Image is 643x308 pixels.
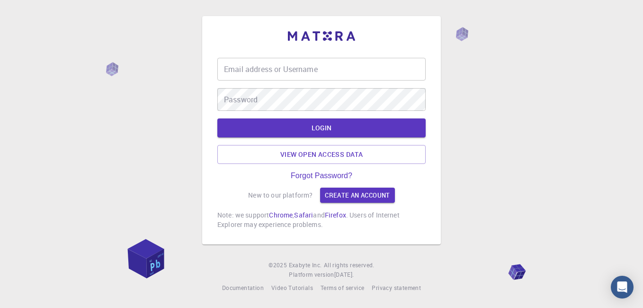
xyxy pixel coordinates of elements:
[271,283,313,293] a: Video Tutorials
[217,118,426,137] button: LOGIN
[320,188,394,203] a: Create an account
[372,283,421,293] a: Privacy statement
[217,145,426,164] a: View open access data
[269,210,293,219] a: Chrome
[291,172,352,180] a: Forgot Password?
[289,261,322,270] a: Exabyte Inc.
[321,284,364,291] span: Terms of service
[294,210,313,219] a: Safari
[289,270,334,280] span: Platform version
[222,284,264,291] span: Documentation
[289,261,322,269] span: Exabyte Inc.
[217,210,426,229] p: Note: we support , and . Users of Internet Explorer may experience problems.
[334,270,354,280] a: [DATE].
[248,190,313,200] p: New to our platform?
[334,271,354,278] span: [DATE] .
[222,283,264,293] a: Documentation
[271,284,313,291] span: Video Tutorials
[325,210,346,219] a: Firefox
[324,261,375,270] span: All rights reserved.
[268,261,288,270] span: © 2025
[372,284,421,291] span: Privacy statement
[611,276,634,299] div: Open Intercom Messenger
[321,283,364,293] a: Terms of service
